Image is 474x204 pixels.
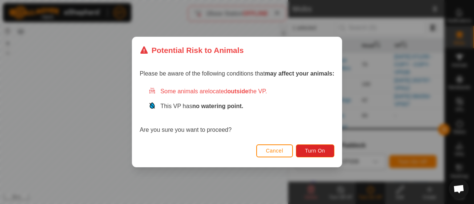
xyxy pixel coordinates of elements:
button: Turn On [296,144,334,157]
strong: outside [227,88,248,94]
span: Cancel [266,148,283,154]
button: Cancel [256,144,293,157]
strong: may affect your animals: [265,70,334,77]
div: Open chat [449,179,469,199]
span: This VP has [160,103,243,109]
span: Please be aware of the following conditions that [140,70,334,77]
span: Turn On [305,148,325,154]
span: located the VP. [208,88,267,94]
div: Some animals are [148,87,334,96]
strong: no watering point. [192,103,243,109]
div: Are you sure you want to proceed? [140,87,334,134]
div: Potential Risk to Animals [140,44,244,56]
